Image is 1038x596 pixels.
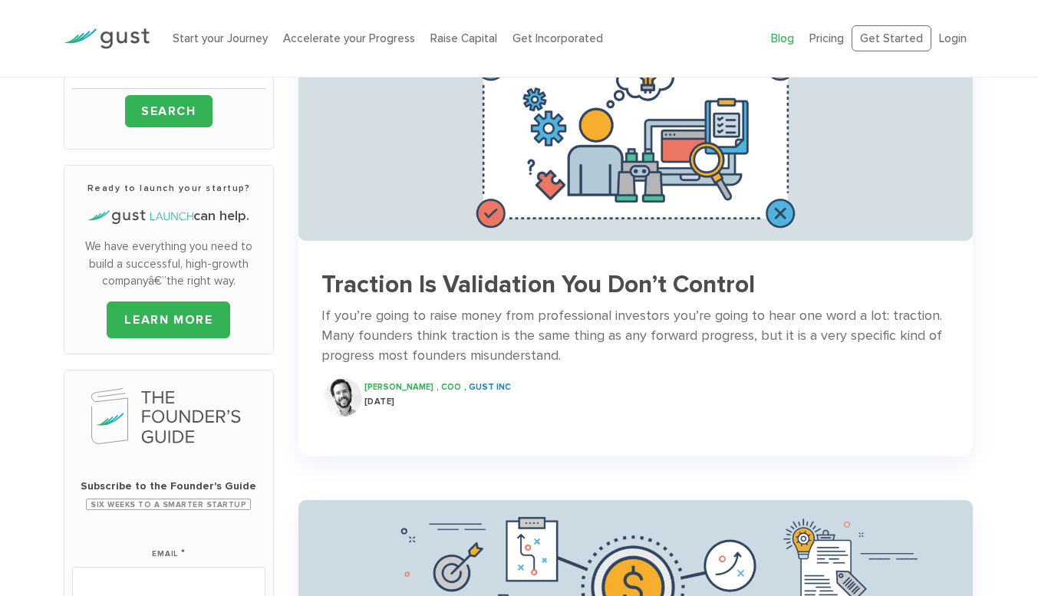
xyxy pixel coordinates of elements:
a: Pricing [809,31,844,45]
h3: Ready to launch your startup? [72,181,265,195]
h4: can help. [72,206,265,226]
label: Email [152,530,185,561]
span: [DATE] [364,397,395,407]
img: Gust Logo [64,28,150,49]
span: Subscribe to the Founder's Guide [72,479,265,494]
a: Test Your Business Model Against These 10 Elements Traction Is Validation You Don’t Control If yo... [298,38,973,431]
span: , COO [437,382,461,392]
a: Accelerate your Progress [283,31,415,45]
a: Get Incorporated [512,31,603,45]
a: LEARN MORE [107,301,230,338]
h3: Traction Is Validation You Don’t Control [321,272,950,298]
div: If you’re going to raise money from professional investors you’re going to hear one word a lot: t... [321,306,950,366]
span: , Gust INC [464,382,511,392]
a: Blog [771,31,794,45]
a: Raise Capital [430,31,497,45]
input: Search [125,95,213,127]
img: Ryan Nash [324,378,362,417]
a: Get Started [852,25,931,52]
span: Six Weeks to a Smarter Startup [86,499,251,510]
span: [PERSON_NAME] [364,382,433,392]
img: Test Your Business Model Against These 10 Elements [298,38,973,241]
a: Start your Journey [173,31,268,45]
a: Login [939,31,967,45]
p: We have everything you need to build a successful, high-growth companyâ€”the right way. [72,238,265,290]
